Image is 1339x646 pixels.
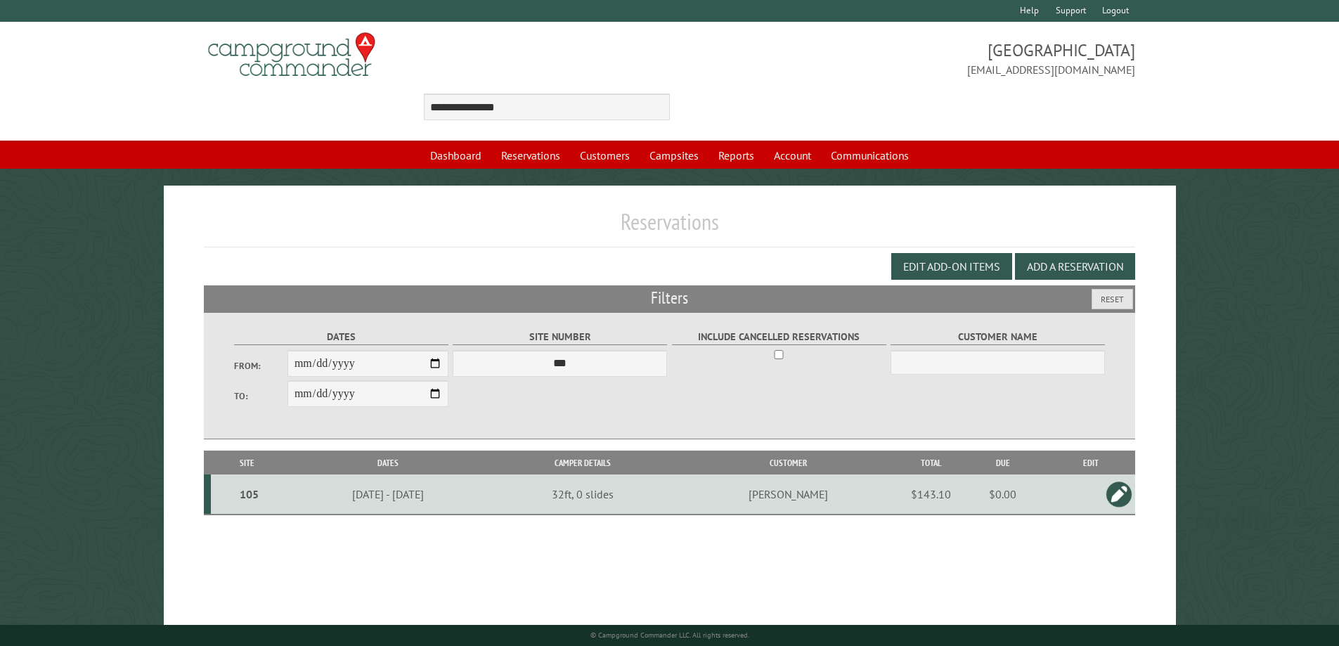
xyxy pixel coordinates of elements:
small: © Campground Commander LLC. All rights reserved. [590,631,749,640]
a: Dashboard [422,142,490,169]
h1: Reservations [204,208,1136,247]
td: $0.00 [959,474,1047,515]
a: Reservations [493,142,569,169]
span: [GEOGRAPHIC_DATA] [EMAIL_ADDRESS][DOMAIN_NAME] [670,39,1136,78]
img: Campground Commander [204,27,380,82]
label: Site Number [453,329,667,345]
td: 32ft, 0 slides [492,474,673,515]
label: Dates [234,329,448,345]
th: Site [211,451,284,475]
a: Campsites [641,142,707,169]
a: Account [765,142,820,169]
label: Include Cancelled Reservations [672,329,886,345]
h2: Filters [204,285,1136,312]
td: $143.10 [903,474,959,515]
label: To: [234,389,287,403]
a: Customers [571,142,638,169]
th: Edit [1047,451,1136,475]
div: [DATE] - [DATE] [286,487,490,501]
th: Dates [284,451,492,475]
th: Customer [673,451,903,475]
button: Reset [1092,289,1133,309]
th: Due [959,451,1047,475]
button: Add a Reservation [1015,253,1135,280]
div: 105 [216,487,282,501]
th: Camper Details [492,451,673,475]
a: Reports [710,142,763,169]
button: Edit Add-on Items [891,253,1012,280]
a: Communications [822,142,917,169]
label: Customer Name [891,329,1105,345]
td: [PERSON_NAME] [673,474,903,515]
label: From: [234,359,287,373]
th: Total [903,451,959,475]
